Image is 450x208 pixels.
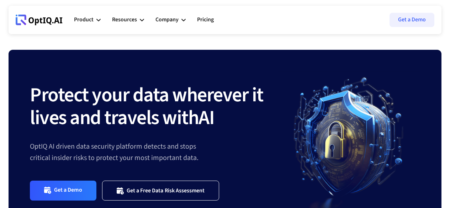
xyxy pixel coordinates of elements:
[197,9,214,31] a: Pricing
[390,13,434,27] a: Get a Demo
[16,9,63,31] a: Webflow Homepage
[30,141,278,164] div: OptIQ AI driven data security platform detects and stops critical insider risks to protect your m...
[74,15,94,25] div: Product
[30,181,96,200] a: Get a Demo
[102,181,219,200] a: Get a Free Data Risk Assessment
[155,9,186,31] div: Company
[74,9,101,31] div: Product
[155,15,179,25] div: Company
[112,9,144,31] div: Resources
[127,187,205,194] div: Get a Free Data Risk Assessment
[112,15,137,25] div: Resources
[54,186,82,194] div: Get a Demo
[30,81,263,132] strong: Protect your data wherever it lives and travels with
[198,104,214,132] strong: AI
